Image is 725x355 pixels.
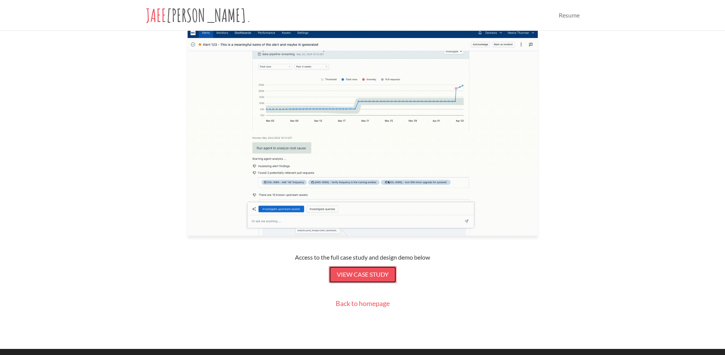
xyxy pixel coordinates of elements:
[188,253,538,262] p: Access to the full case study and design demo below
[329,266,397,283] a: View case study
[336,299,390,307] a: Back to homepage
[188,28,538,236] img: Alert investigation experience
[337,271,389,278] span: View case study
[166,4,246,26] span: [PERSON_NAME]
